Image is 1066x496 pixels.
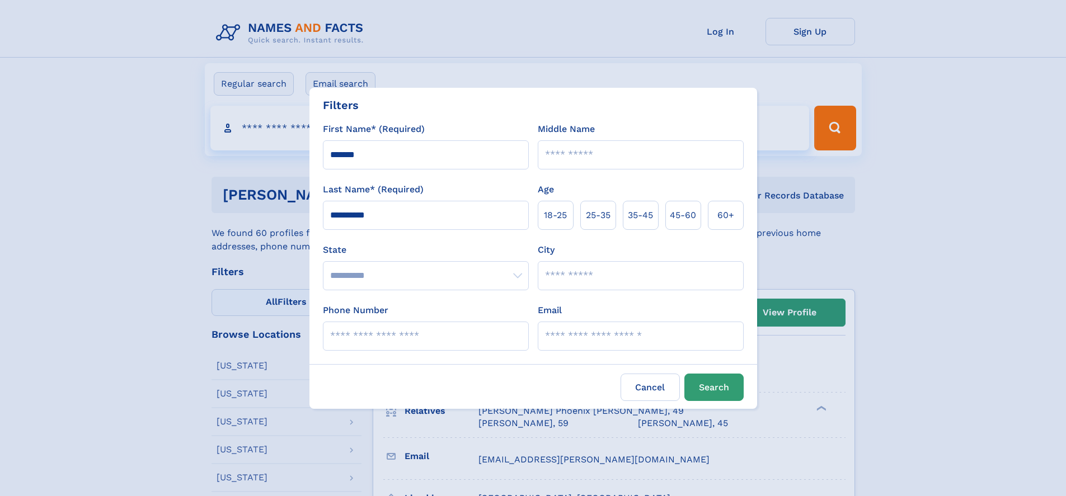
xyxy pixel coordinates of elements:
[323,122,425,136] label: First Name* (Required)
[621,374,680,401] label: Cancel
[323,304,388,317] label: Phone Number
[586,209,611,222] span: 25‑35
[538,122,595,136] label: Middle Name
[323,183,424,196] label: Last Name* (Required)
[670,209,696,222] span: 45‑60
[684,374,744,401] button: Search
[538,243,555,257] label: City
[544,209,567,222] span: 18‑25
[538,183,554,196] label: Age
[323,97,359,114] div: Filters
[717,209,734,222] span: 60+
[628,209,653,222] span: 35‑45
[538,304,562,317] label: Email
[323,243,529,257] label: State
